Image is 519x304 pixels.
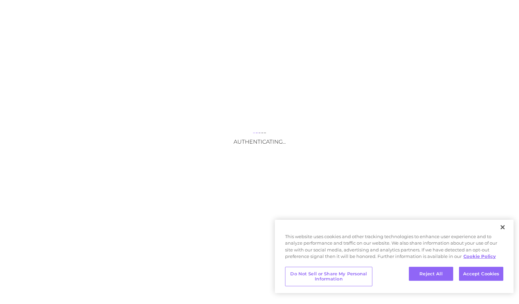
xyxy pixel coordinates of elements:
[459,267,503,281] button: Accept Cookies
[275,220,514,293] div: Cookie banner
[495,220,510,235] button: Close
[275,220,514,293] div: Privacy
[275,233,514,263] div: This website uses cookies and other tracking technologies to enhance user experience and to analy...
[285,267,372,286] button: Do Not Sell or Share My Personal Information, Opens the preference center dialog
[463,254,496,259] a: More information about your privacy, opens in a new tab
[409,267,453,281] button: Reject All
[191,139,328,145] h3: Authenticating...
